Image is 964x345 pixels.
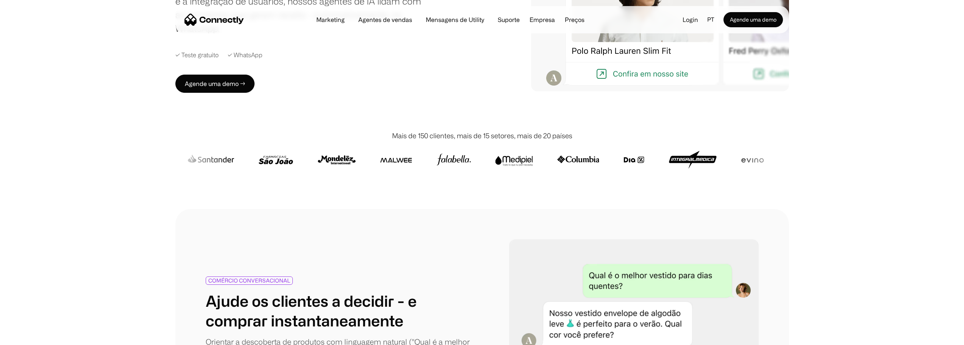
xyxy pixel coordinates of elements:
[677,14,704,25] a: Login
[208,278,290,283] div: COMÉRCIO CONVERSACIONAL
[559,17,591,23] a: Preços
[352,17,418,23] a: Agentes de vendas
[206,291,471,330] h1: Ajude os clientes a decidir - e comprar instantaneamente
[175,50,219,59] div: ✓ Teste gratuito
[492,17,526,23] a: Suporte
[392,131,572,141] div: Mais de 150 clientes, mais de 15 setores, mais de 20 países
[704,14,723,25] div: pt
[175,75,255,93] a: Agende uma demo →
[15,332,45,342] ul: Language list
[707,14,714,25] div: pt
[184,14,244,25] a: home
[530,14,555,25] div: Empresa
[420,17,490,23] a: Mensagens de Utility
[527,14,557,25] div: Empresa
[310,17,351,23] a: Marketing
[228,50,262,59] div: ✓ WhatsApp
[723,12,783,27] a: Agende uma demo
[8,331,45,342] aside: Language selected: Português (Brasil)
